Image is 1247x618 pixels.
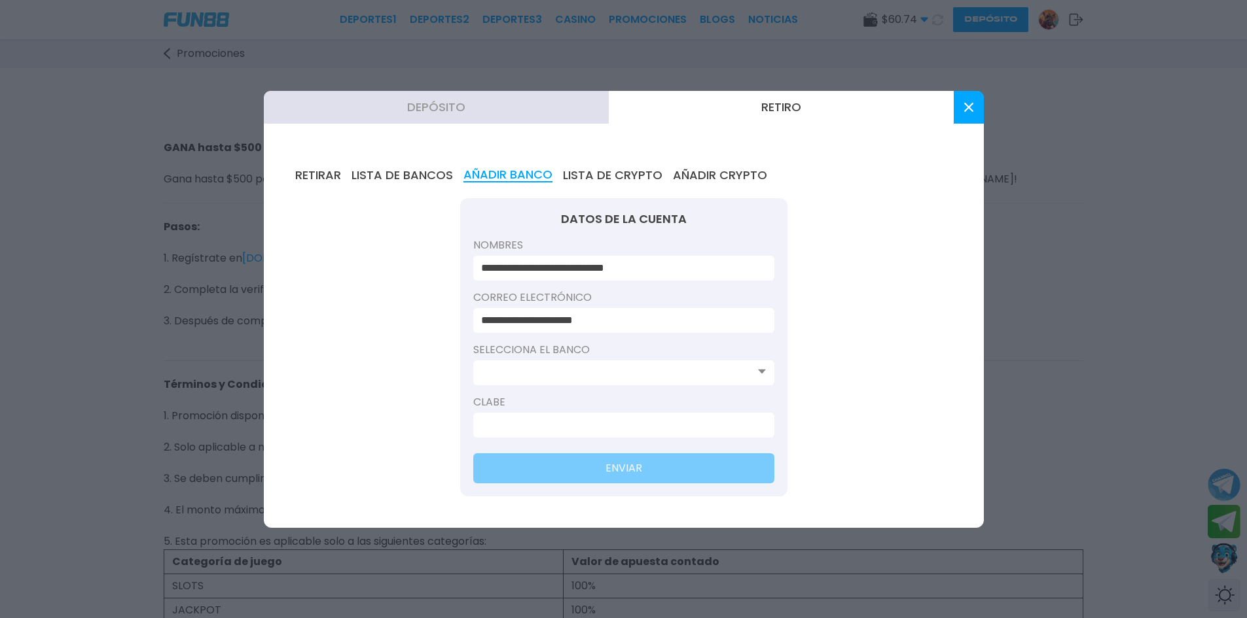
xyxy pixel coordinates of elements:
button: AÑADIR BANCO [463,168,552,182]
button: RETIRAR [295,168,341,182]
button: LISTA DE CRYPTO [563,168,662,182]
label: Clabe [473,394,774,410]
button: Retiro [609,91,954,124]
button: LISTA DE BANCOS [352,168,453,182]
label: Nombres [473,237,774,253]
div: DATOS DE LA CUENTA [473,211,774,227]
label: Correo electrónico [473,290,774,305]
label: Selecciona el banco [473,342,774,358]
button: Depósito [264,91,609,124]
button: ENVIAR [473,453,774,483]
button: AÑADIR CRYPTO [673,168,767,182]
